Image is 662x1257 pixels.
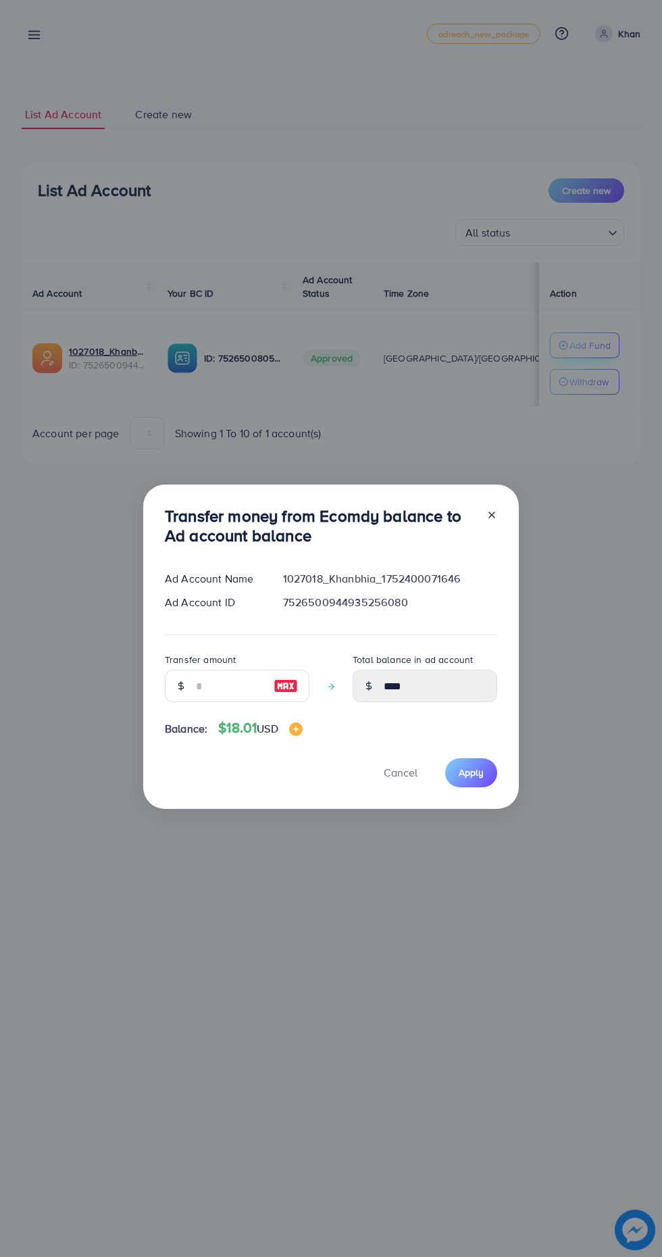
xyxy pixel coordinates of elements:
[289,722,303,736] img: image
[154,571,272,587] div: Ad Account Name
[274,678,298,694] img: image
[218,720,302,737] h4: $18.01
[272,571,508,587] div: 1027018_Khanbhia_1752400071646
[459,766,484,779] span: Apply
[353,653,473,666] label: Total balance in ad account
[165,721,207,737] span: Balance:
[154,595,272,610] div: Ad Account ID
[445,758,497,787] button: Apply
[272,595,508,610] div: 7526500944935256080
[257,721,278,736] span: USD
[165,653,236,666] label: Transfer amount
[384,765,417,780] span: Cancel
[165,506,476,545] h3: Transfer money from Ecomdy balance to Ad account balance
[367,758,434,787] button: Cancel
